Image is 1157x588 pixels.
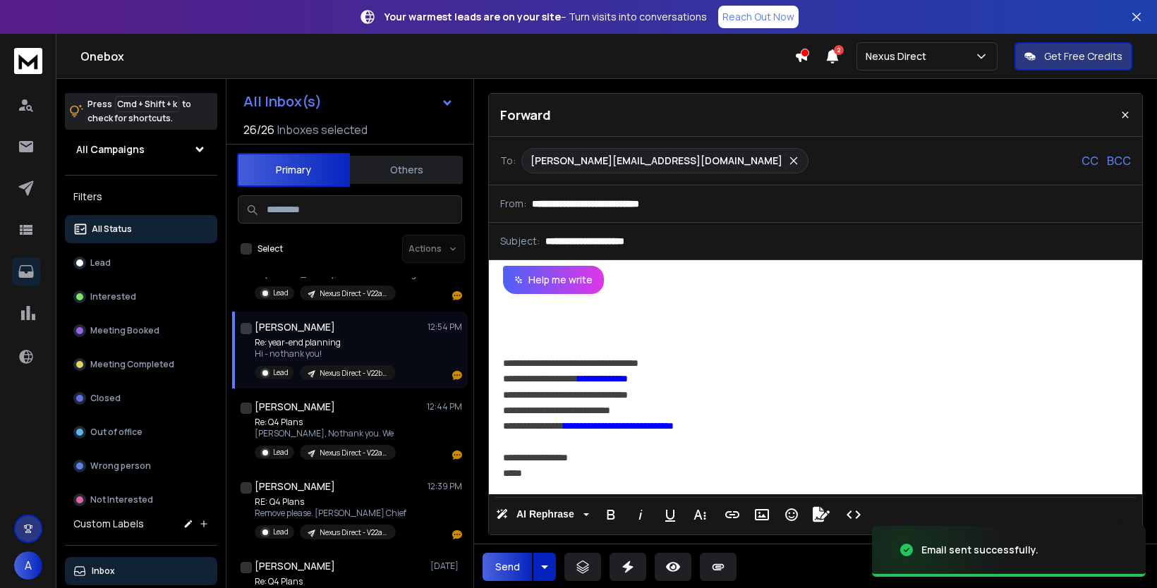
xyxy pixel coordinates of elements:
p: Out of office [90,427,143,438]
button: A [14,551,42,580]
p: [DATE] [430,561,462,572]
button: Italic (⌘I) [627,501,654,529]
p: Re: Q4 Plans [255,576,406,587]
h1: [PERSON_NAME] [255,400,335,414]
p: Lead [273,527,289,537]
p: To: [500,154,516,168]
button: Meeting Completed [65,350,217,379]
p: Nexus Direct - V22a Messaging - Q4/Giving [DATE] planning - new prospects [320,448,387,458]
p: Meeting Booked [90,325,159,336]
button: Lead [65,249,217,277]
p: Lead [273,367,289,378]
p: Closed [90,393,121,404]
p: Re: Q4 Plans [255,417,396,428]
h3: Filters [65,187,217,207]
button: More Text [686,501,713,529]
button: Not Interested [65,486,217,514]
span: 26 / 26 [243,121,274,138]
span: AI Rephrase [514,508,577,520]
button: Others [350,154,463,185]
button: Primary [237,153,350,187]
p: Reach Out Now [722,10,794,24]
h1: All Inbox(s) [243,94,322,109]
h1: All Campaigns [76,142,145,157]
div: Email sent successfully. [921,543,1038,557]
button: Get Free Credits [1014,42,1132,71]
strong: Your warmest leads are on your site [384,10,561,23]
h1: Onebox [80,48,794,65]
h1: [PERSON_NAME] [255,559,335,573]
button: Send [483,553,532,581]
button: Signature [808,501,835,529]
p: Lead [90,257,111,269]
p: Interested [90,291,136,302]
button: Inbox [65,557,217,585]
p: Not Interested [90,494,153,506]
button: Interested [65,283,217,311]
button: Closed [65,384,217,412]
button: Underline (⌘U) [657,501,684,529]
p: Meeting Completed [90,359,174,370]
span: Cmd + Shift + k [115,96,179,112]
button: AI Rephrase [493,501,592,529]
button: All Campaigns [65,135,217,164]
p: [PERSON_NAME], No thank you. We [255,428,396,439]
p: All Status [92,223,132,235]
label: Select [258,243,283,255]
img: logo [14,48,42,74]
p: Nexus Direct - V22a Messaging - Q4/Giving [DATE] planning - new prospects [320,527,387,538]
p: Subject: [500,234,540,248]
button: Out of office [65,418,217,446]
a: Reach Out Now [718,6,799,28]
p: Nexus Direct - V22b Messaging - Q4/Giving [DATE] planning - retarget [320,368,387,379]
p: RE: Q4 Plans [255,496,406,508]
p: [PERSON_NAME][EMAIL_ADDRESS][DOMAIN_NAME] [531,154,782,168]
p: Inbox [92,565,115,577]
p: 12:44 PM [427,401,462,412]
p: Re: year-end planning [255,337,396,348]
button: All Inbox(s) [232,87,465,116]
p: Lead [273,288,289,298]
button: Code View [840,501,867,529]
p: – Turn visits into conversations [384,10,707,24]
p: Forward [500,105,551,125]
button: Help me write [503,266,604,294]
p: Lead [273,447,289,458]
button: Wrong person [65,452,217,480]
button: All Status [65,215,217,243]
button: Emoticons [778,501,805,529]
p: Nexus Direct [866,49,932,63]
p: Nexus Direct - V22a Messaging - Q4/Giving [DATE] planning - new prospects [320,288,387,299]
p: 12:54 PM [428,321,462,333]
p: Hi - no thank you! [255,348,396,360]
h3: Custom Labels [73,517,144,531]
button: Meeting Booked [65,317,217,345]
p: Remove please. [PERSON_NAME] Chief [255,508,406,519]
h1: [PERSON_NAME] [255,479,335,494]
h3: Inboxes selected [277,121,368,138]
button: Insert Image (⌘P) [749,501,775,529]
p: 12:39 PM [428,481,462,492]
button: Insert Link (⌘K) [719,501,746,529]
p: BCC [1107,152,1131,169]
p: Press to check for shortcuts. [87,97,191,125]
p: CC [1082,152,1098,169]
span: 2 [834,45,844,55]
p: From: [500,197,526,211]
h1: [PERSON_NAME] [255,320,335,334]
p: Get Free Credits [1044,49,1122,63]
p: Wrong person [90,460,151,472]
